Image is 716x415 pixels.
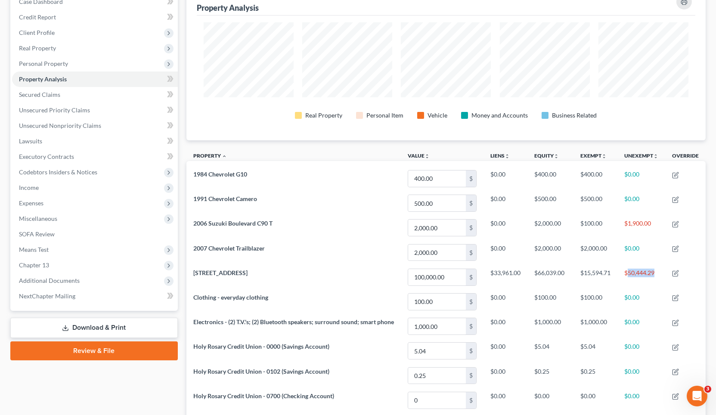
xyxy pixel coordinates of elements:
[19,199,43,207] span: Expenses
[466,392,476,409] div: $
[19,91,60,98] span: Secured Claims
[484,388,527,412] td: $0.00
[408,220,466,236] input: 0.00
[193,220,273,227] span: 2006 Suzuki Boulevard C90 T
[19,122,101,129] span: Unsecured Nonpriority Claims
[10,318,178,338] a: Download & Print
[573,240,617,265] td: $2,000.00
[193,343,329,350] span: Holy Rosary Credit Union - 0000 (Savings Account)
[484,314,527,338] td: $0.00
[617,240,665,265] td: $0.00
[527,191,573,216] td: $500.00
[193,195,257,202] span: 1991 Chevrolet Camero
[408,269,466,285] input: 0.00
[527,216,573,240] td: $2,000.00
[408,245,466,261] input: 0.00
[408,343,466,359] input: 0.00
[12,71,178,87] a: Property Analysis
[19,246,49,253] span: Means Test
[466,170,476,187] div: $
[617,289,665,314] td: $0.00
[617,363,665,388] td: $0.00
[19,277,80,284] span: Additional Documents
[193,269,248,276] span: [STREET_ADDRESS]
[617,216,665,240] td: $1,900.00
[12,9,178,25] a: Credit Report
[466,269,476,285] div: $
[505,154,510,159] i: unfold_more
[466,195,476,211] div: $
[527,314,573,338] td: $1,000.00
[490,152,510,159] a: Liensunfold_more
[12,226,178,242] a: SOFA Review
[527,166,573,191] td: $400.00
[12,87,178,102] a: Secured Claims
[484,363,527,388] td: $0.00
[193,152,227,159] a: Property expand_less
[527,265,573,289] td: $66,039.00
[193,392,334,400] span: Holy Rosary Credit Union - 0700 (Checking Account)
[19,168,97,176] span: Codebtors Insiders & Notices
[527,339,573,363] td: $5.04
[12,102,178,118] a: Unsecured Priority Claims
[554,154,559,159] i: unfold_more
[617,191,665,216] td: $0.00
[653,154,658,159] i: unfold_more
[624,152,658,159] a: Unexemptunfold_more
[617,388,665,412] td: $0.00
[193,170,247,178] span: 1984 Chevrolet G10
[19,60,68,67] span: Personal Property
[19,137,42,145] span: Lawsuits
[408,195,466,211] input: 0.00
[527,363,573,388] td: $0.25
[19,292,75,300] span: NextChapter Mailing
[484,339,527,363] td: $0.00
[534,152,559,159] a: Equityunfold_more
[19,29,55,36] span: Client Profile
[193,368,329,375] span: Holy Rosary Credit Union - 0102 (Savings Account)
[466,343,476,359] div: $
[19,230,55,238] span: SOFA Review
[222,154,227,159] i: expand_less
[12,149,178,164] a: Executory Contracts
[408,392,466,409] input: 0.00
[580,152,607,159] a: Exemptunfold_more
[573,314,617,338] td: $1,000.00
[573,388,617,412] td: $0.00
[573,166,617,191] td: $400.00
[484,265,527,289] td: $33,961.00
[408,294,466,310] input: 0.00
[12,288,178,304] a: NextChapter Mailing
[552,111,597,120] div: Business Related
[428,111,447,120] div: Vehicle
[601,154,607,159] i: unfold_more
[193,318,394,325] span: Electronics - (2) T.V.'s; (2) Bluetooth speakers; surround sound; smart phone
[19,261,49,269] span: Chapter 13
[425,154,430,159] i: unfold_more
[484,289,527,314] td: $0.00
[617,339,665,363] td: $0.00
[527,240,573,265] td: $2,000.00
[408,368,466,384] input: 0.00
[617,314,665,338] td: $0.00
[19,106,90,114] span: Unsecured Priority Claims
[19,44,56,52] span: Real Property
[408,318,466,334] input: 0.00
[193,245,265,252] span: 2007 Chevrolet Trailblazer
[197,3,259,13] div: Property Analysis
[704,386,711,393] span: 3
[573,289,617,314] td: $100.00
[617,166,665,191] td: $0.00
[665,147,706,167] th: Override
[573,339,617,363] td: $5.04
[466,245,476,261] div: $
[573,265,617,289] td: $15,594.71
[19,75,67,83] span: Property Analysis
[471,111,528,120] div: Money and Accounts
[12,133,178,149] a: Lawsuits
[408,170,466,187] input: 0.00
[466,368,476,384] div: $
[466,220,476,236] div: $
[573,191,617,216] td: $500.00
[484,191,527,216] td: $0.00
